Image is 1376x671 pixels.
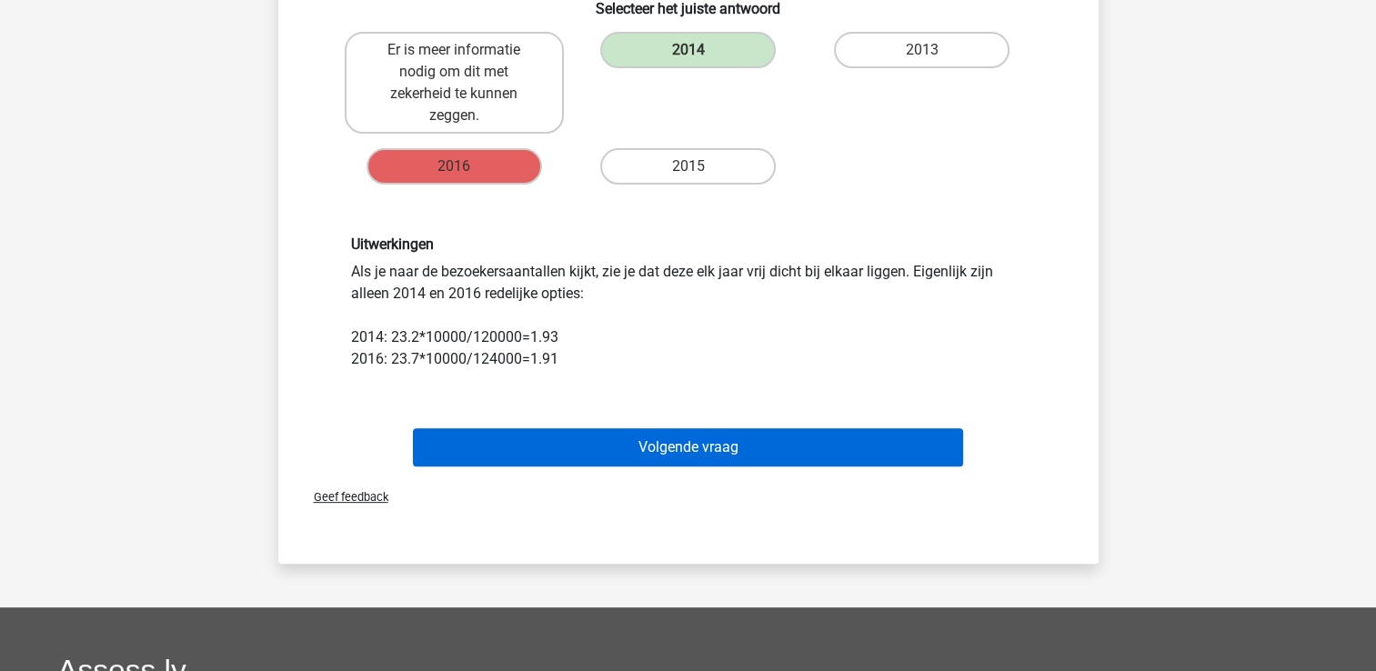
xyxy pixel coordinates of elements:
[337,235,1040,369] div: Als je naar de bezoekersaantallen kijkt, zie je dat deze elk jaar vrij dicht bij elkaar liggen. E...
[413,428,963,466] button: Volgende vraag
[600,148,776,185] label: 2015
[367,148,542,185] label: 2016
[834,32,1009,68] label: 2013
[351,235,1026,253] h6: Uitwerkingen
[299,490,388,504] span: Geef feedback
[345,32,564,134] label: Er is meer informatie nodig om dit met zekerheid te kunnen zeggen.
[600,32,776,68] label: 2014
